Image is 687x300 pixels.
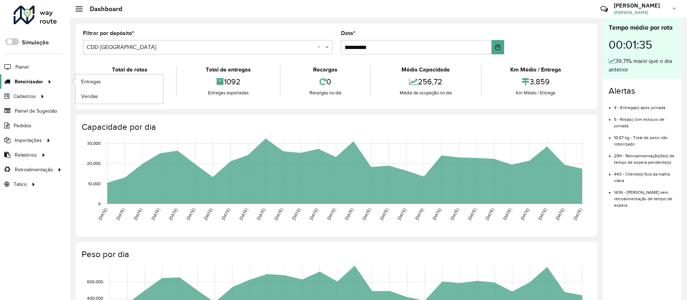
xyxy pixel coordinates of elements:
text: [DATE] [414,207,424,221]
span: Entregas [81,78,101,85]
text: [DATE] [344,207,354,221]
h2: Dashboard [83,5,122,13]
span: Painel de Sugestão [15,107,57,115]
text: [DATE] [520,207,530,221]
div: 00:01:35 [609,33,676,57]
text: [DATE] [379,207,389,221]
text: [DATE] [572,207,583,221]
text: [DATE] [291,207,301,221]
text: [DATE] [150,207,161,221]
div: 256,72 [372,74,479,89]
text: 20,000 [87,161,101,166]
h3: [PERSON_NAME] [614,2,667,9]
div: Recargas no dia [282,89,368,97]
text: [DATE] [502,207,512,221]
a: Vendas [75,89,163,103]
text: [DATE] [484,207,495,221]
div: Km Médio / Entrega [483,65,588,74]
div: 1092 [179,74,278,89]
span: Vendas [81,93,98,100]
span: Clear all [317,43,323,51]
text: [DATE] [396,207,407,221]
label: Simulação [22,38,49,47]
text: [DATE] [115,207,126,221]
label: Data [341,29,355,38]
li: 1436 - [PERSON_NAME] sem retroalimentação de tempo de espera [614,184,676,208]
text: [DATE] [133,207,143,221]
text: [DATE] [361,207,372,221]
div: 0 [282,74,368,89]
li: 2911 - Retroalimentação(ões) de tempo de espera pendente(s) [614,147,676,166]
a: Entregas [75,74,163,89]
span: Pedidos [14,122,31,129]
text: [DATE] [273,207,284,221]
span: Retroalimentação [15,166,53,173]
div: Média de ocupação no dia [372,89,479,97]
div: Km Médio / Entrega [483,89,588,97]
span: Importações [15,137,42,144]
text: [DATE] [467,207,477,221]
div: Tempo médio por rota [609,23,676,33]
text: [DATE] [326,207,336,221]
li: 443 - Cliente(s) fora da malha viária [614,166,676,184]
text: [DATE] [238,207,249,221]
text: [DATE] [256,207,266,221]
div: Total de entregas [179,65,278,74]
text: 600,000 [87,280,103,284]
text: [DATE] [168,207,178,221]
span: Cadastros [14,93,36,100]
text: [DATE] [185,207,196,221]
text: [DATE] [555,207,565,221]
div: 3,859 [483,74,588,89]
text: [DATE] [449,207,459,221]
li: 5 - Rota(s) com estouro de jornada [614,111,676,129]
span: Roteirizador [15,78,43,85]
text: [DATE] [97,207,108,221]
text: [DATE] [537,207,547,221]
span: Tático [14,181,27,188]
a: Contato Rápido [596,1,612,17]
text: 30,000 [87,141,101,146]
span: Painel [15,63,29,71]
text: [DATE] [308,207,319,221]
span: Relatórios [15,151,37,159]
div: 39,71% maior que o dia anterior [609,57,676,74]
div: Total de rotas [85,65,174,74]
text: [DATE] [203,207,213,221]
button: Choose Date [492,40,504,54]
label: Filtrar por depósito [83,29,134,38]
span: [PERSON_NAME] [614,9,667,16]
h4: Capacidade por dia [82,122,590,132]
text: [DATE] [220,207,231,221]
text: [DATE] [432,207,442,221]
h4: Alertas [609,86,676,96]
h4: Peso por dia [82,249,590,260]
text: 10,000 [88,181,101,186]
li: 10,67 kg - Total de peso não roteirizado [614,129,676,147]
text: 0 [98,201,101,206]
div: Média Capacidade [372,65,479,74]
div: Entregas exportadas [179,89,278,97]
li: 4 - Entrega(s) após jornada [614,99,676,111]
div: Recargas [282,65,368,74]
